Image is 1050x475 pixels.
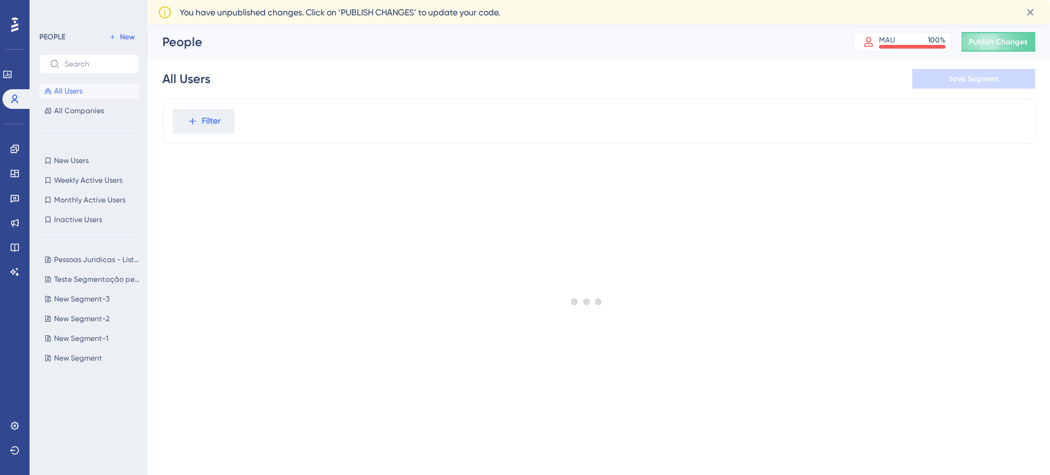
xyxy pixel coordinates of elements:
[105,30,139,44] button: New
[54,215,102,225] span: Inactive Users
[54,333,108,343] span: New Segment-1
[39,103,139,118] button: All Companies
[39,331,146,346] button: New Segment-1
[39,173,139,188] button: Weekly Active Users
[912,69,1035,89] button: Save Segment
[180,5,500,20] span: You have unpublished changes. Click on ‘PUBLISH CHANGES’ to update your code.
[969,37,1028,47] span: Publish Changes
[54,274,141,284] span: Teste Segmentação pequena
[54,255,141,265] span: Pessoas Juridicas - Lista Ana
[39,351,146,365] button: New Segment
[54,156,89,166] span: New Users
[39,32,65,42] div: PEOPLE
[39,292,146,306] button: New Segment-3
[65,60,129,68] input: Search
[54,106,104,116] span: All Companies
[162,70,210,87] div: All Users
[54,294,109,304] span: New Segment-3
[961,32,1035,52] button: Publish Changes
[39,153,139,168] button: New Users
[54,314,109,324] span: New Segment-2
[54,353,102,363] span: New Segment
[54,86,82,96] span: All Users
[928,35,945,45] div: 100 %
[879,35,895,45] div: MAU
[162,33,822,50] div: People
[54,175,122,185] span: Weekly Active Users
[39,272,146,287] button: Teste Segmentação pequena
[120,32,135,42] span: New
[39,252,146,267] button: Pessoas Juridicas - Lista Ana
[949,74,999,84] span: Save Segment
[39,84,139,98] button: All Users
[39,311,146,326] button: New Segment-2
[54,195,125,205] span: Monthly Active Users
[39,193,139,207] button: Monthly Active Users
[39,212,139,227] button: Inactive Users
